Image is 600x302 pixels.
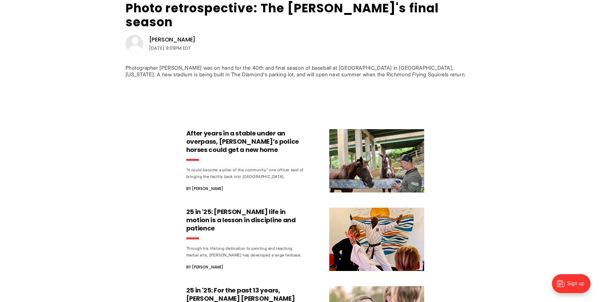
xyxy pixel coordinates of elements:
[186,129,304,154] h3: After years in a stable under an overpass, [PERSON_NAME]’s police horses could get a new home
[186,263,223,271] span: By [PERSON_NAME]
[547,271,600,302] iframe: portal-trigger
[186,185,223,192] span: By [PERSON_NAME]
[186,208,424,271] a: 25 in '25: [PERSON_NAME] life in motion is a lesson in discipline and patience Through his lifelo...
[126,65,475,78] div: Photographer [PERSON_NAME] was on hand for the 40th and final season of baseball at [GEOGRAPHIC_D...
[186,208,304,232] h3: 25 in '25: [PERSON_NAME] life in motion is a lesson in discipline and patience
[329,129,424,192] img: After years in a stable under an overpass, Richmond’s police horses could get a new home
[186,245,304,258] div: Through his lifelong dedication to painting and teaching martial arts, [PERSON_NAME] has develope...
[186,167,304,180] div: “It could become a pillar of the community,” one officer said of bringing the facility back into ...
[149,44,191,52] time: [DATE] 9:09PM EDT
[329,208,424,271] img: 25 in '25: Lorenzo Gibson’s life in motion is a lesson in discipline and patience
[149,36,196,43] a: [PERSON_NAME]
[186,129,424,192] a: After years in a stable under an overpass, [PERSON_NAME]’s police horses could get a new home “It...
